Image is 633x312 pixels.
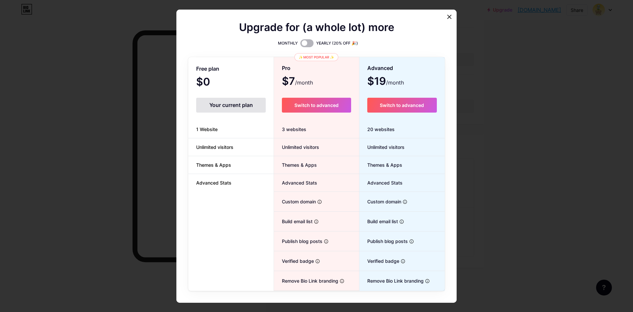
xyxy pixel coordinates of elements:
[359,198,401,205] span: Custom domain
[294,102,339,108] span: Switch to advanced
[274,198,316,205] span: Custom domain
[316,40,358,47] span: YEARLY (20% OFF 🎉)
[188,144,241,151] span: Unlimited visitors
[274,277,338,284] span: Remove Bio Link branding
[367,98,437,113] button: Switch to advanced
[380,102,424,108] span: Switch to advanced
[274,179,317,186] span: Advanced Stats
[359,258,399,264] span: Verified badge
[359,179,403,186] span: Advanced Stats
[282,62,290,74] span: Pro
[294,53,338,61] div: ✨ Most popular ✨
[274,238,322,245] span: Publish blog posts
[367,62,393,74] span: Advanced
[196,98,266,113] div: Your current plan
[359,277,424,284] span: Remove Bio Link branding
[274,161,317,168] span: Themes & Apps
[274,144,319,151] span: Unlimited visitors
[188,161,239,168] span: Themes & Apps
[359,218,398,225] span: Build email list
[196,78,228,87] span: $0
[196,63,219,75] span: Free plan
[239,23,394,31] span: Upgrade for (a whole lot) more
[278,40,298,47] span: MONTHLY
[188,126,226,133] span: 1 Website
[367,77,404,87] span: $19
[295,79,313,87] span: /month
[386,79,404,87] span: /month
[359,238,408,245] span: Publish blog posts
[274,121,359,138] div: 3 websites
[282,98,351,113] button: Switch to advanced
[359,121,445,138] div: 20 websites
[274,218,313,225] span: Build email list
[274,258,314,264] span: Verified badge
[188,179,239,186] span: Advanced Stats
[282,77,313,87] span: $7
[359,161,402,168] span: Themes & Apps
[359,144,405,151] span: Unlimited visitors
